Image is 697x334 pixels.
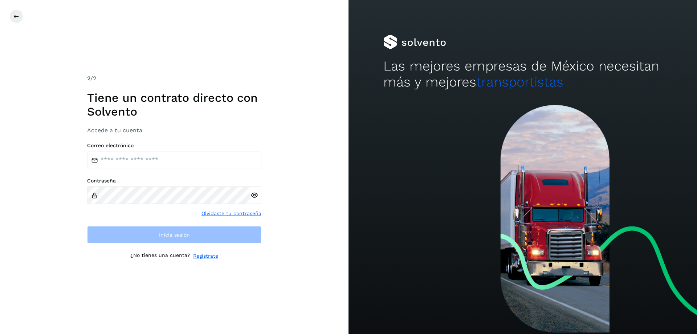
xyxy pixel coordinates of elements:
a: Olvidaste tu contraseña [201,210,261,217]
span: Inicia sesión [159,232,190,237]
label: Contraseña [87,178,261,184]
button: Inicia sesión [87,226,261,244]
a: Regístrate [193,252,218,260]
h3: Accede a tu cuenta [87,127,261,134]
h2: Las mejores empresas de México necesitan más y mejores [383,58,662,90]
h1: Tiene un contrato directo con Solvento [87,91,261,119]
div: /2 [87,74,261,83]
p: ¿No tienes una cuenta? [130,252,190,260]
label: Correo electrónico [87,142,261,149]
span: 2 [87,75,90,82]
span: transportistas [476,74,563,90]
